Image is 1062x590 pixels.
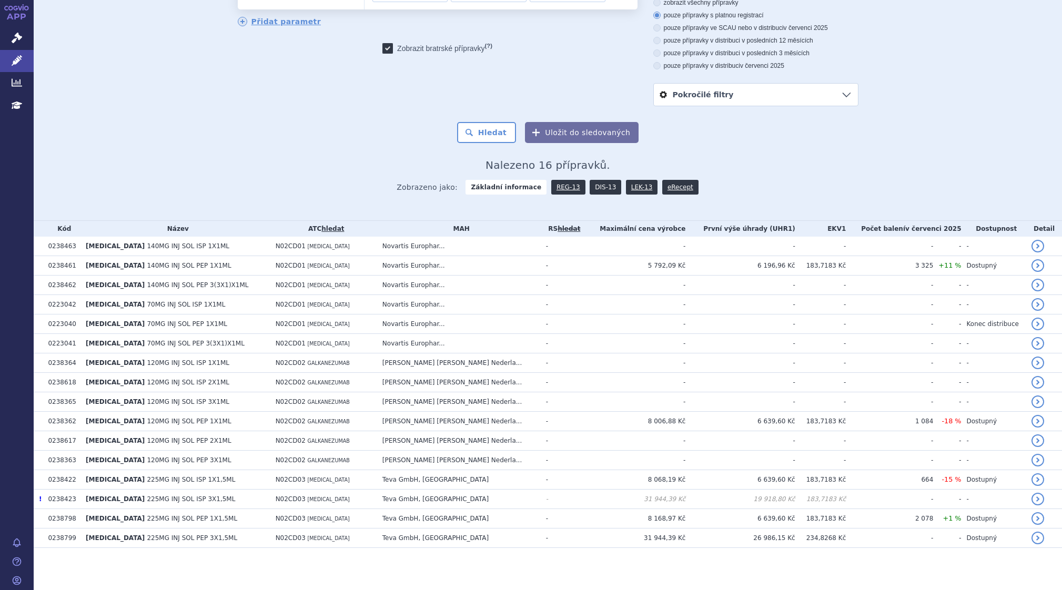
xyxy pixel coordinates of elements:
td: - [933,295,961,314]
td: - [541,373,583,392]
td: - [541,314,583,334]
td: - [962,237,1027,256]
abbr: (?) [485,43,492,49]
a: LEK-13 [626,180,658,195]
span: [MEDICAL_DATA] [86,301,145,308]
a: hledat [321,225,344,232]
td: - [795,334,846,353]
td: - [583,451,685,470]
td: - [846,373,933,392]
span: N02CD01 [276,301,306,308]
td: - [933,392,961,412]
td: - [541,528,583,548]
td: - [795,295,846,314]
span: [MEDICAL_DATA] [308,321,350,327]
td: - [933,276,961,295]
label: Zobrazit bratrské přípravky [382,43,492,54]
span: v červenci 2025 [784,24,828,32]
span: -15 % [942,475,961,483]
th: Název [80,221,270,237]
td: - [933,314,961,334]
td: - [795,451,846,470]
span: N02CD01 [276,242,306,250]
a: detail [1031,454,1044,466]
span: [MEDICAL_DATA] [86,359,145,367]
td: Novartis Europhar... [377,256,541,276]
td: - [583,373,685,392]
td: - [541,470,583,490]
td: 6 639,60 Kč [685,412,795,431]
span: 120MG INJ SOL ISP 1X1ML [147,359,229,367]
label: pouze přípravky v distribuci v posledních 12 měsících [653,36,858,45]
td: - [685,431,795,451]
td: [PERSON_NAME] [PERSON_NAME] Nederla... [377,412,541,431]
span: 120MG INJ SOL PEP 1X1ML [147,418,231,425]
td: 0238461 [43,256,80,276]
td: - [541,353,583,373]
td: 0223042 [43,295,80,314]
span: N02CD02 [276,398,306,405]
td: - [795,392,846,412]
td: - [933,237,961,256]
span: N02CD02 [276,359,306,367]
td: - [583,334,685,353]
label: pouze přípravky s platnou registrací [653,11,858,19]
td: 8 006,88 Kč [583,412,685,431]
td: 5 792,09 Kč [583,256,685,276]
span: N02CD03 [276,476,306,483]
td: - [846,528,933,548]
td: - [583,314,685,334]
td: 234,8268 Kč [795,528,846,548]
span: [MEDICAL_DATA] [86,398,145,405]
td: 0238618 [43,373,80,392]
button: Hledat [457,122,517,143]
span: N02CD01 [276,340,306,347]
span: N02CD02 [276,379,306,386]
td: 0238364 [43,353,80,373]
span: N02CD01 [276,281,306,289]
td: 183,7183 Kč [795,412,846,431]
td: - [962,295,1027,314]
span: 225MG INJ SOL ISP 3X1,5ML [147,495,235,503]
span: 120MG INJ SOL ISP 3X1ML [147,398,229,405]
td: - [846,431,933,451]
td: - [583,276,685,295]
td: 6 639,60 Kč [685,509,795,528]
td: 183,7183 Kč [795,256,846,276]
td: Teva GmbH, [GEOGRAPHIC_DATA] [377,509,541,528]
td: Dostupný [962,412,1027,431]
th: Počet balení [846,221,961,237]
span: [MEDICAL_DATA] [308,243,350,249]
span: [MEDICAL_DATA] [86,476,145,483]
span: [MEDICAL_DATA] [86,456,145,464]
a: detail [1031,395,1044,408]
a: detail [1031,357,1044,369]
span: GALKANEZUMAB [308,438,350,444]
span: Zobrazeno jako: [397,180,458,195]
span: GALKANEZUMAB [308,457,350,463]
span: [MEDICAL_DATA] [86,515,145,522]
a: Přidat parametr [238,17,321,26]
td: 0238463 [43,237,80,256]
span: 120MG INJ SOL PEP 3X1ML [147,456,231,464]
td: - [846,451,933,470]
td: 8 068,19 Kč [583,470,685,490]
button: Uložit do sledovaných [525,122,639,143]
td: - [962,373,1027,392]
th: Maximální cena výrobce [583,221,685,237]
span: [MEDICAL_DATA] [86,281,145,289]
span: N02CD01 [276,320,306,328]
span: [MEDICAL_DATA] [308,302,350,308]
td: - [685,353,795,373]
td: Novartis Europhar... [377,334,541,353]
span: 140MG INJ SOL PEP 1X1ML [147,262,231,269]
td: - [795,353,846,373]
a: detail [1031,512,1044,525]
a: detail [1031,415,1044,428]
td: - [846,490,933,509]
td: Dostupný [962,509,1027,528]
td: - [795,314,846,334]
span: GALKANEZUMAB [308,419,350,424]
span: N02CD01 [276,262,306,269]
td: - [685,373,795,392]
